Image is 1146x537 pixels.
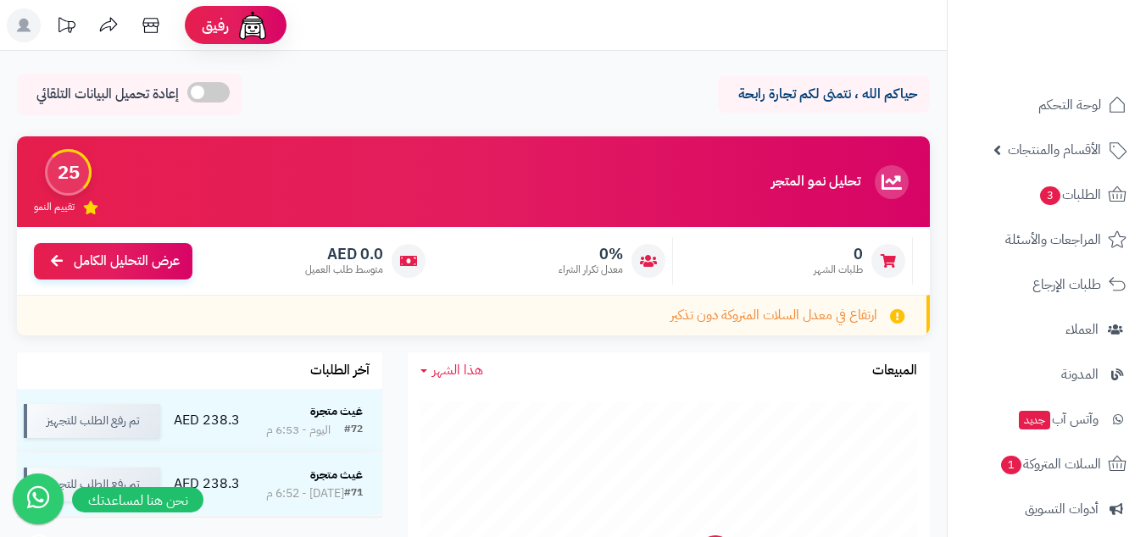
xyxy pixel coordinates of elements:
div: تم رفع الطلب للتجهيز [24,468,160,501]
span: تقييم النمو [34,200,75,214]
div: اليوم - 6:53 م [266,422,331,439]
span: 0 [814,245,863,263]
div: #71 [344,485,363,502]
h3: تحليل نمو المتجر [771,174,860,190]
h3: آخر الطلبات [310,363,370,379]
span: أدوات التسويق [1025,497,1099,521]
div: #72 [344,422,363,439]
span: جديد [1019,411,1050,429]
span: العملاء [1065,318,1099,341]
a: هذا الشهر [420,361,483,380]
strong: غيث متجرة [310,402,363,420]
span: متوسط طلب العميل [305,263,383,277]
a: العملاء [958,309,1136,350]
span: الطلبات [1038,183,1101,207]
span: معدل تكرار الشراء [559,263,623,277]
span: طلبات الإرجاع [1032,273,1101,296]
a: تحديثات المنصة [45,8,87,47]
span: عرض التحليل الكامل [74,252,180,271]
span: المراجعات والأسئلة [1005,228,1101,252]
span: المدونة [1061,363,1099,386]
a: المدونة [958,354,1136,395]
span: 0.0 AED [305,245,383,263]
span: 1 [1001,456,1021,474]
span: 0% [559,245,623,263]
p: حياكم الله ، نتمنى لكم تجارة رابحة [731,85,917,104]
span: طلبات الشهر [814,263,863,277]
span: رفيق [202,15,229,36]
a: طلبات الإرجاع [958,264,1136,305]
span: ارتفاع في معدل السلات المتروكة دون تذكير [670,306,877,325]
a: لوحة التحكم [958,85,1136,125]
img: ai-face.png [236,8,270,42]
a: السلات المتروكة1 [958,444,1136,484]
span: السلات المتروكة [999,452,1101,476]
a: عرض التحليل الكامل [34,243,192,280]
a: الطلبات3 [958,174,1136,215]
img: logo-2.png [1031,46,1130,81]
span: إعادة تحميل البيانات التلقائي [36,85,179,104]
a: وآتس آبجديد [958,399,1136,440]
span: الأقسام والمنتجات [1008,138,1101,162]
span: وآتس آب [1017,407,1099,431]
a: أدوات التسويق [958,489,1136,529]
td: 238.3 AED [167,453,247,516]
strong: غيث متجرة [310,466,363,484]
div: [DATE] - 6:52 م [266,485,344,502]
td: 238.3 AED [167,390,247,452]
a: المراجعات والأسئلة [958,219,1136,260]
div: تم رفع الطلب للتجهيز [24,404,160,438]
span: هذا الشهر [432,360,483,380]
h3: المبيعات [872,363,917,379]
span: 3 [1040,186,1060,205]
span: لوحة التحكم [1038,93,1101,117]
